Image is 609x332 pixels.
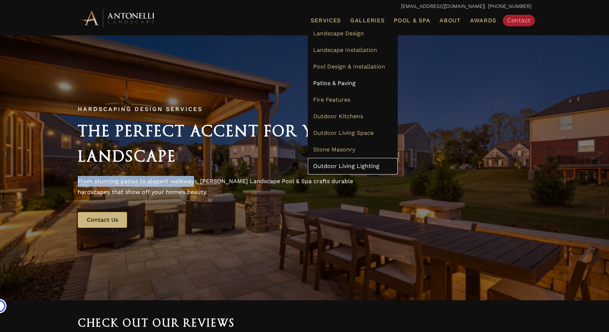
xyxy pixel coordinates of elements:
span: Check out our reviews [78,317,235,329]
a: Fire Features [308,92,398,108]
span: Outdoor Living Space [313,129,374,136]
span: Contact [507,17,531,24]
a: Services [308,16,344,25]
a: Contact [503,15,535,26]
span: Awards [470,17,496,24]
a: Landscape Design [308,25,398,42]
a: About [437,16,464,25]
span: Patios & Paving [313,80,356,87]
span: Pool Design & Installation [313,63,385,70]
a: [EMAIL_ADDRESS][DOMAIN_NAME] [401,3,484,9]
a: Pool Design & Installation [308,58,398,75]
span: Contact Us [87,216,118,223]
a: Awards [467,16,499,25]
span: Outdoor Kitchens [313,113,363,120]
span: The Perfect Accent for Your Landscape [78,122,351,165]
span: Landscape Installation [313,47,377,53]
a: Landscape Installation [308,42,398,58]
a: Stone Masonry [308,141,398,158]
a: Patios & Paving [308,75,398,92]
a: Galleries [347,16,387,25]
span: Fire Features [313,96,350,103]
span: From stunning patios to elegant walkways, [PERSON_NAME] Landscape Pool & Spa crafts durable hards... [78,178,353,195]
span: Hardscaping Design Services [78,106,203,112]
span: Galleries [350,17,384,24]
a: Outdoor Kitchens [308,108,398,125]
a: Contact Us [78,212,127,228]
span: About [439,18,461,23]
a: Outdoor Living Space [308,125,398,141]
span: Services [311,18,341,23]
span: Outdoor Living Lighting [313,163,379,169]
img: Antonelli Horizontal Logo [78,8,157,28]
a: Pool & Spa [391,16,433,25]
span: Stone Masonry [313,146,355,153]
p: | [PHONE_NUMBER] [78,2,531,11]
span: Landscape Design [313,30,364,37]
span: Pool & Spa [394,17,430,24]
a: Outdoor Living Lighting [308,158,398,174]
